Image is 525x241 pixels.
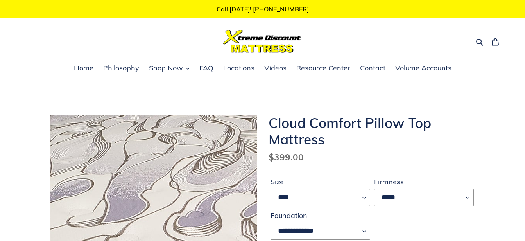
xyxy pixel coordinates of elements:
[260,63,290,74] a: Videos
[264,63,287,73] span: Videos
[296,63,350,73] span: Resource Center
[374,176,474,187] label: Firmness
[271,176,370,187] label: Size
[269,115,476,147] h1: Cloud Comfort Pillow Top Mattress
[292,63,354,74] a: Resource Center
[395,63,452,73] span: Volume Accounts
[356,63,389,74] a: Contact
[360,63,385,73] span: Contact
[219,63,258,74] a: Locations
[70,63,97,74] a: Home
[145,63,194,74] button: Shop Now
[103,63,139,73] span: Philosophy
[391,63,455,74] a: Volume Accounts
[223,63,254,73] span: Locations
[99,63,143,74] a: Philosophy
[149,63,183,73] span: Shop Now
[271,210,370,221] label: Foundation
[199,63,213,73] span: FAQ
[195,63,217,74] a: FAQ
[223,30,301,53] img: Xtreme Discount Mattress
[269,151,304,163] span: $399.00
[74,63,93,73] span: Home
